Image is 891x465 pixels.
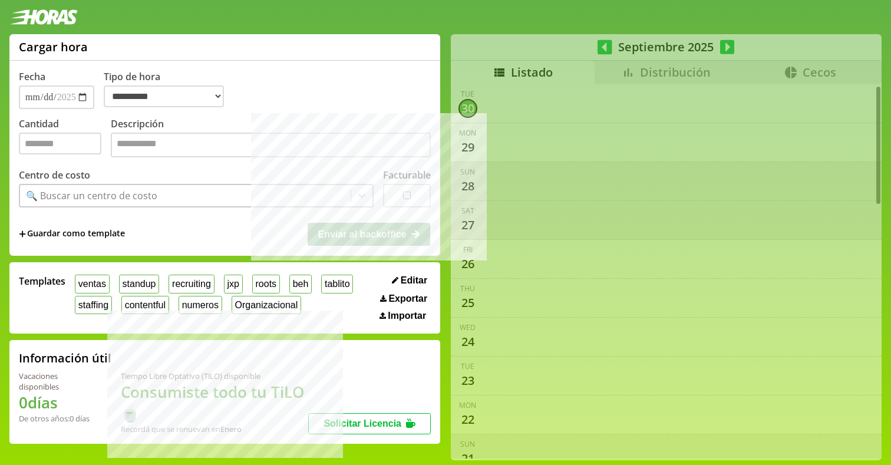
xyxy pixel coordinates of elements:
div: Vacaciones disponibles [19,371,93,392]
h1: 0 días [19,392,93,413]
span: Templates [19,275,65,288]
button: staffing [75,296,112,314]
label: Cantidad [19,117,111,160]
button: roots [252,275,280,293]
select: Tipo de hora [104,85,224,107]
button: recruiting [169,275,214,293]
h1: Consumiste todo tu TiLO 🍵 [121,381,309,424]
label: Centro de costo [19,169,90,182]
button: jxp [224,275,243,293]
button: Organizacional [232,296,301,314]
span: Editar [401,275,427,286]
textarea: Descripción [111,133,431,157]
span: Solicitar Licencia [324,418,401,428]
button: tablito [321,275,353,293]
img: logotipo [9,9,78,25]
div: 🔍 Buscar un centro de costo [26,189,157,202]
h1: Cargar hora [19,39,88,55]
button: contentful [121,296,169,314]
div: Tiempo Libre Optativo (TiLO) disponible [121,371,309,381]
span: + [19,227,26,240]
button: standup [119,275,160,293]
label: Fecha [19,70,45,83]
button: numeros [179,296,222,314]
span: Importar [388,311,426,321]
b: Enero [220,424,242,434]
div: Recordá que se renuevan en [121,424,309,434]
label: Facturable [383,169,431,182]
button: Editar [388,275,431,286]
h2: Información útil [19,350,111,366]
span: Exportar [388,293,427,304]
label: Descripción [111,117,431,160]
span: +Guardar como template [19,227,125,240]
button: beh [289,275,312,293]
input: Cantidad [19,133,101,154]
button: ventas [75,275,110,293]
label: Tipo de hora [104,70,233,109]
button: Exportar [377,293,431,305]
button: Solicitar Licencia [308,413,431,434]
div: De otros años: 0 días [19,413,93,424]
